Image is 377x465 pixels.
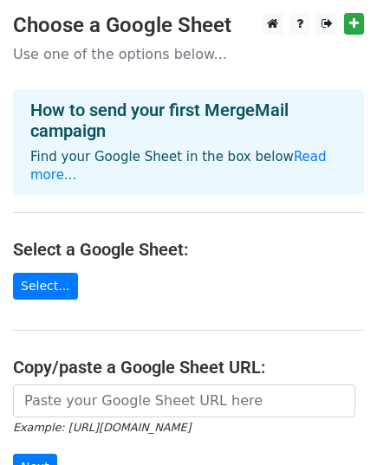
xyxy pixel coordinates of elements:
[13,384,355,417] input: Paste your Google Sheet URL here
[13,421,191,434] small: Example: [URL][DOMAIN_NAME]
[30,148,347,184] p: Find your Google Sheet in the box below
[30,100,347,141] h4: How to send your first MergeMail campaign
[13,273,78,300] a: Select...
[13,13,364,38] h3: Choose a Google Sheet
[13,45,364,63] p: Use one of the options below...
[13,357,364,378] h4: Copy/paste a Google Sheet URL:
[30,149,327,183] a: Read more...
[13,239,364,260] h4: Select a Google Sheet:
